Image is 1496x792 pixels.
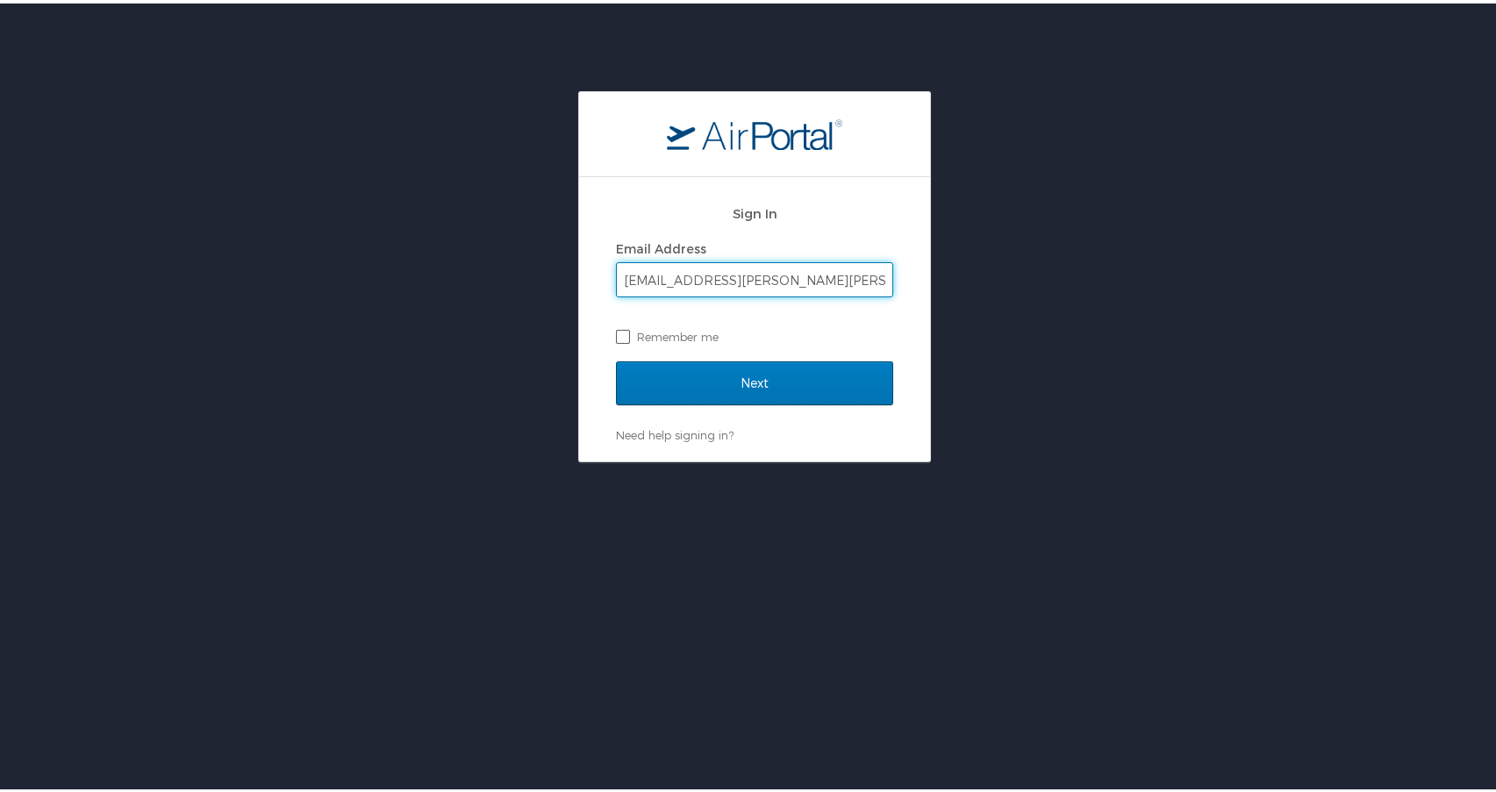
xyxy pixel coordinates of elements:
input: Next [616,358,893,402]
a: Need help signing in? [616,425,734,439]
label: Email Address [616,238,706,253]
img: logo [667,115,842,146]
label: Remember me [616,320,893,346]
h2: Sign In [616,200,893,220]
